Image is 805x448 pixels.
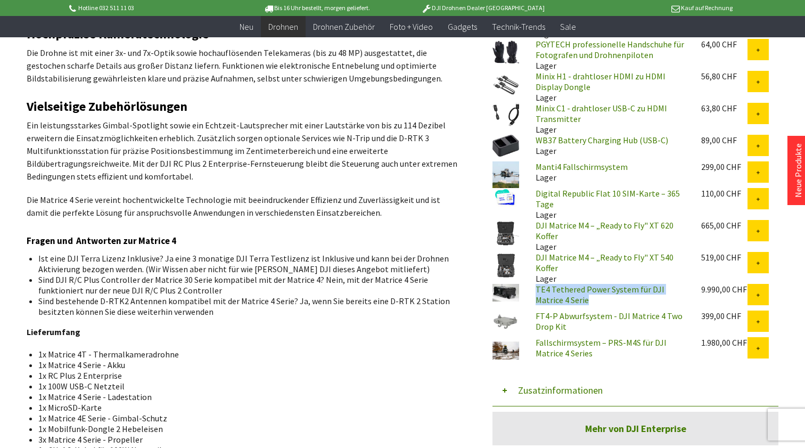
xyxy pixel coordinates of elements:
[492,135,519,157] img: WB37 Battery Charging Hub (USB-C)
[38,349,454,360] li: 1x Matrice 4T - Thermalkameradrohne
[793,143,803,198] a: Neue Produkte
[492,103,519,126] img: Minix C1 - drahtloser USB-C zu HDMI Transmitter
[536,161,628,172] a: Manti4 Fallschirmsystem
[527,135,693,156] div: Lager
[492,412,778,445] a: Mehr von DJI Enterprise
[527,188,693,220] div: Lager
[240,21,253,32] span: Neu
[27,46,463,85] p: Die Drohne ist mit einer 3x- und 7x-Optik sowie hochauflösenden Telekameras (bis zu 48 MP) ausges...
[536,135,668,145] a: WB37 Battery Charging Hub (USB-C)
[701,284,747,295] div: 9.990,00 CHF
[38,423,454,434] li: 1x Mobilfunk-Dongle 2 Hebeleisen
[536,252,673,273] a: DJI Matrice M4 – „Ready to Fly" XT 540 Koffer
[492,220,519,247] img: DJI Matrice M4 – „Ready to Fly
[306,16,382,38] a: Drohnen Zubehör
[27,98,187,115] strong: Vielseitige Zubehörlösungen
[492,252,519,279] img: DJI Matrice M4 – „Ready to Fly
[492,188,519,207] img: Digital Republic Flat 10 SIM-Karte – 365 Tage
[38,274,454,296] li: Sind DJI R/C Plus Controller der Matrice 30 Serie kompatibel mit der Matrice 4? Nein, mit der Mat...
[527,220,693,252] div: Lager
[527,103,693,135] div: Lager
[701,220,747,231] div: 665,00 CHF
[492,71,519,97] img: Minix H1 - drahtloser HDMI zu HDMI Display Dongle
[390,21,433,32] span: Foto + Video
[492,39,519,66] img: PGYTECH professionelle Handschuhe für Fotografen und Drohnenpiloten
[527,161,693,183] div: Lager
[38,434,454,445] li: 3x Matrice 4 Serie - Propeller
[27,327,80,337] strong: Lieferumfang
[27,119,463,183] p: Ein leistungsstarkes Gimbal-Spotlight sowie ein Echtzeit-Lautsprecher mit einer Lautstärke von bi...
[701,311,747,321] div: 399,00 CHF
[261,16,306,38] a: Drohnen
[492,311,519,337] img: FT4-P Abwurfsystem - DJI Matrice 4 Two Drop Kit
[701,135,747,145] div: 89,00 CHF
[38,253,454,274] li: Ist eine DJI Terra Lizenz Inklusive? Ja eine 3 monatige DJI Terra Testlizenz ist Inklusive und ka...
[400,2,566,14] p: DJI Drohnen Dealer [GEOGRAPHIC_DATA]
[38,413,454,423] li: 1x Matrice 4E Serie - Gimbal-Schutz
[527,71,693,103] div: Lager
[38,296,454,317] li: Sind bestehende D-RTK2 Antennen kompatibel mit der Matrice 4 Serie? Ja, wenn Sie bereits eine D-R...
[701,161,747,172] div: 299,00 CHF
[38,381,454,392] li: 1x 100W USB-C Netzteil
[701,252,747,263] div: 519,00 CHF
[527,39,693,71] div: Lager
[536,284,664,305] a: TE4 Tethered Power System für DJI Matrice 4 Serie
[38,370,454,381] li: 1x RC Plus 2 Enterprise
[268,21,298,32] span: Drohnen
[233,2,399,14] p: Bis 16 Uhr bestellt, morgen geliefert.
[701,188,747,199] div: 110,00 CHF
[536,337,667,359] a: Fallschirmsystem – PRS-M4S für DJI Matrice 4 Series
[536,311,683,332] a: FT4-P Abwurfsystem - DJI Matrice 4 Two Drop Kit
[553,16,584,38] a: Sale
[536,220,673,241] a: DJI Matrice M4 – „Ready to Fly" XT 620 Koffer
[440,16,484,38] a: Gadgets
[38,402,454,413] li: 1x MicroSD-Karte
[536,188,680,209] a: Digital Republic Flat 10 SIM-Karte – 365 Tage
[701,337,747,348] div: 1.980,00 CHF
[492,161,519,188] img: Manti4 Fallschirmsystem
[701,39,747,50] div: 64,00 CHF
[560,21,576,32] span: Sale
[536,103,667,124] a: Minix C1 - drahtloser USB-C zu HDMI Transmitter
[382,16,440,38] a: Foto + Video
[484,16,553,38] a: Technik-Trends
[67,2,233,14] p: Hotline 032 511 11 03
[536,39,684,60] a: PGYTECH professionelle Handschuhe für Fotografen und Drohnenpiloten
[27,234,463,248] h3: Fragen und Antworten zur Matrice 4
[492,284,519,302] img: TE4 Tethered Power System für DJI Matrice 4 Serie
[313,21,375,32] span: Drohnen Zubehör
[38,360,454,370] li: 1x Matrice 4 Serie - Akku
[527,252,693,284] div: Lager
[492,21,545,32] span: Technik-Trends
[27,193,463,219] p: Die Matrice 4 Serie vereint hochentwickelte Technologie mit beeindruckender Effizienz und Zuverlä...
[701,71,747,82] div: 56,80 CHF
[38,392,454,402] li: 1x Matrice 4 Serie - Ladestation
[492,337,519,364] img: Fallschirmsystem – PRS-M4S für DJI Matrice 4 Series
[448,21,477,32] span: Gadgets
[536,71,666,92] a: Minix H1 - drahtloser HDMI zu HDMI Display Dongle
[566,2,732,14] p: Kauf auf Rechnung
[701,103,747,113] div: 63,80 CHF
[492,374,778,406] button: Zusatzinformationen
[232,16,261,38] a: Neu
